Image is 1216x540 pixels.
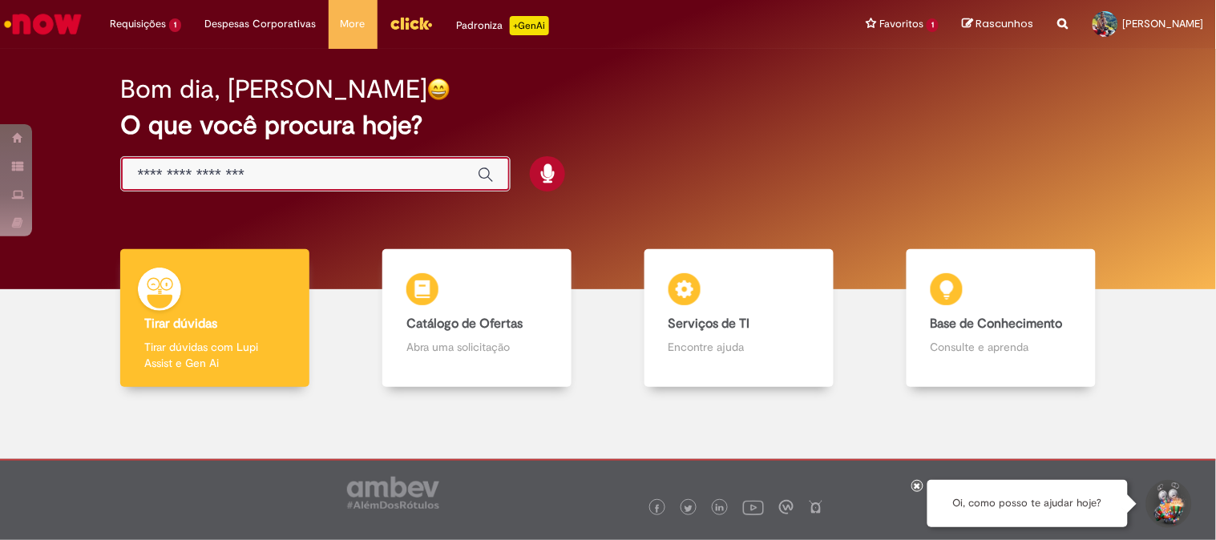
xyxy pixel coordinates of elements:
span: 1 [169,18,181,32]
span: More [341,16,366,32]
span: 1 [927,18,939,32]
b: Catálogo de Ofertas [406,316,523,332]
span: Despesas Corporativas [205,16,317,32]
a: Tirar dúvidas Tirar dúvidas com Lupi Assist e Gen Ai [84,249,346,388]
img: logo_footer_facebook.png [653,505,661,513]
img: logo_footer_naosei.png [809,500,823,514]
span: Rascunhos [976,16,1034,31]
img: logo_footer_youtube.png [743,497,764,518]
p: Tirar dúvidas com Lupi Assist e Gen Ai [144,339,285,371]
img: logo_footer_ambev_rotulo_gray.png [347,477,439,509]
img: ServiceNow [2,8,84,40]
img: logo_footer_workplace.png [779,500,794,514]
p: Consulte e aprenda [931,339,1072,355]
p: Encontre ajuda [669,339,810,355]
a: Base de Conhecimento Consulte e aprenda [870,249,1132,388]
img: logo_footer_twitter.png [685,505,693,513]
h2: Bom dia, [PERSON_NAME] [120,75,427,103]
b: Serviços de TI [669,316,750,332]
button: Iniciar Conversa de Suporte [1144,480,1192,528]
span: Favoritos [879,16,923,32]
img: click_logo_yellow_360x200.png [390,11,433,35]
h2: O que você procura hoje? [120,111,1095,139]
a: Serviços de TI Encontre ajuda [608,249,871,388]
img: happy-face.png [427,78,450,101]
b: Tirar dúvidas [144,316,217,332]
span: [PERSON_NAME] [1123,17,1204,30]
div: Padroniza [457,16,549,35]
span: Requisições [110,16,166,32]
b: Base de Conhecimento [931,316,1063,332]
p: Abra uma solicitação [406,339,547,355]
a: Rascunhos [963,17,1034,32]
p: +GenAi [510,16,549,35]
div: Oi, como posso te ajudar hoje? [927,480,1128,527]
img: logo_footer_linkedin.png [716,504,724,514]
a: Catálogo de Ofertas Abra uma solicitação [346,249,608,388]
